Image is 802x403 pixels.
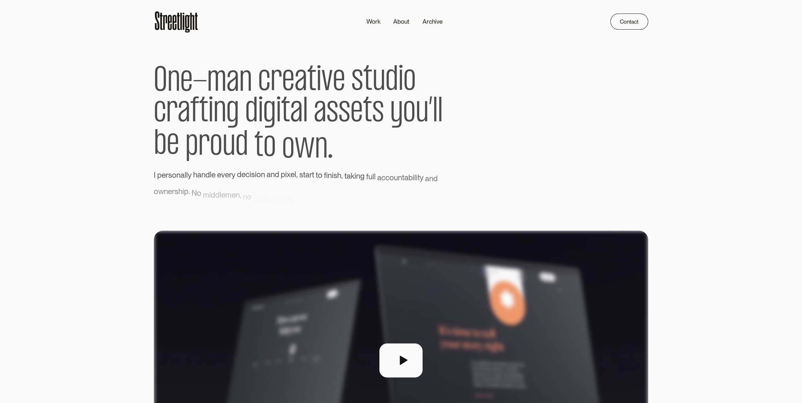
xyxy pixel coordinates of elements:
[328,133,333,165] span: .
[385,64,398,96] span: d
[372,64,385,96] span: u
[232,169,235,181] span: y
[154,129,167,161] span: b
[184,186,188,198] span: p
[272,193,276,205] span: u
[227,66,239,98] span: a
[193,169,197,181] span: h
[209,189,211,201] span: i
[168,170,172,181] span: s
[178,186,182,198] span: h
[620,17,638,26] div: Contact
[197,187,201,199] span: o
[162,170,166,181] span: e
[403,96,416,128] span: o
[283,193,284,205] span: i
[262,193,264,205] span: t
[282,133,295,165] span: o
[366,17,380,26] div: Work
[154,170,156,181] span: I
[175,186,178,198] span: s
[210,169,211,181] span: l
[398,172,402,184] span: n
[258,96,263,128] span: i
[610,14,648,30] a: Contact
[328,170,332,181] span: n
[186,170,188,181] span: l
[229,169,232,181] span: r
[205,169,210,181] span: d
[261,169,265,181] span: n
[433,96,438,128] span: l
[210,130,222,162] span: o
[264,193,268,205] span: s
[203,189,209,201] span: m
[225,169,229,181] span: e
[416,172,418,184] span: i
[318,170,322,181] span: o
[257,169,261,181] span: o
[167,129,179,161] span: e
[360,170,365,182] span: g
[316,170,318,181] span: t
[257,193,262,205] span: u
[418,172,420,184] span: t
[207,66,227,98] span: m
[193,66,207,98] span: -
[316,65,321,97] span: i
[425,173,429,185] span: a
[285,169,287,181] span: i
[394,172,398,184] span: u
[385,172,389,184] span: c
[268,193,272,205] span: o
[176,170,181,181] span: n
[366,171,368,183] span: f
[296,169,298,181] span: ,
[222,130,235,162] span: u
[414,172,416,184] span: l
[324,170,326,181] span: f
[416,15,449,28] a: Archive
[402,172,404,184] span: t
[287,169,291,181] span: x
[393,17,409,26] div: About
[215,189,220,201] span: d
[271,169,275,181] span: n
[168,186,172,198] span: e
[351,64,363,96] span: s
[181,170,185,181] span: a
[372,96,384,128] span: s
[333,170,337,181] span: s
[344,170,347,182] span: t
[307,65,316,97] span: t
[157,170,162,181] span: p
[185,130,198,162] span: p
[332,170,333,181] span: i
[314,96,326,128] span: a
[303,96,308,128] span: l
[312,169,314,181] span: t
[154,66,167,98] span: O
[180,66,193,98] span: e
[326,96,338,128] span: s
[341,170,343,181] span: ,
[190,96,199,128] span: f
[368,171,372,183] span: u
[178,96,190,128] span: a
[240,189,241,201] span: ,
[404,172,408,184] span: a
[232,189,236,201] span: e
[172,170,176,181] span: o
[188,186,190,198] span: .
[433,173,438,185] span: d
[291,169,295,181] span: e
[303,169,305,181] span: t
[284,193,288,205] span: n
[254,131,263,163] span: t
[154,186,158,198] span: o
[413,172,414,184] span: i
[321,65,333,97] span: v
[237,169,241,181] span: d
[337,170,341,181] span: h
[250,169,251,181] span: i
